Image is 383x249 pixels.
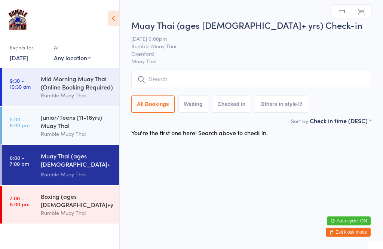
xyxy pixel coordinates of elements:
button: All Bookings [131,95,175,113]
div: 46 [297,101,303,107]
span: [DATE] 6:00pm [131,35,360,42]
img: Rumble Muay Thai [7,6,28,34]
time: 6:00 - 7:00 pm [10,155,29,167]
input: Search [131,71,371,88]
span: Rumble Muay Thai [131,42,360,50]
a: 7:00 -8:00 pmBoxing (ages [DEMOGRAPHIC_DATA]+yrs)Rumble Muay Thai [2,186,119,224]
button: Exit kiosk mode [326,228,371,237]
button: Auto-cycle: ON [327,216,371,225]
div: Muay Thai (ages [DEMOGRAPHIC_DATA]+ yrs) [41,152,113,170]
div: Rumble Muay Thai [41,130,113,138]
div: Events for [10,41,46,54]
div: Boxing (ages [DEMOGRAPHIC_DATA]+yrs) [41,192,113,209]
a: [DATE] [10,54,28,62]
span: Oxenford [131,50,360,57]
button: Others in style46 [255,95,308,113]
time: 5:00 - 6:00 pm [10,116,30,128]
button: Checked in [212,95,251,113]
div: Mid Morning Muay Thai (Online Booking Required) [41,75,113,91]
div: You're the first one here! Search above to check in. [131,128,268,137]
div: Rumble Muay Thai [41,209,113,217]
time: 7:00 - 8:00 pm [10,195,30,207]
div: At [54,41,91,54]
button: Waiting [178,95,208,113]
a: 9:30 -10:30 amMid Morning Muay Thai (Online Booking Required)Rumble Muay Thai [2,68,119,106]
div: Rumble Muay Thai [41,91,113,100]
div: Junior/Teens (11-16yrs) Muay Thai [41,113,113,130]
label: Sort by [291,117,308,125]
div: Rumble Muay Thai [41,170,113,179]
div: Check in time (DESC) [310,116,371,125]
time: 9:30 - 10:30 am [10,78,31,89]
span: Muay Thai [131,57,371,65]
div: Any location [54,54,91,62]
a: 6:00 -7:00 pmMuay Thai (ages [DEMOGRAPHIC_DATA]+ yrs)Rumble Muay Thai [2,145,119,185]
a: 5:00 -6:00 pmJunior/Teens (11-16yrs) Muay ThaiRumble Muay Thai [2,107,119,145]
h2: Muay Thai (ages [DEMOGRAPHIC_DATA]+ yrs) Check-in [131,19,371,31]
